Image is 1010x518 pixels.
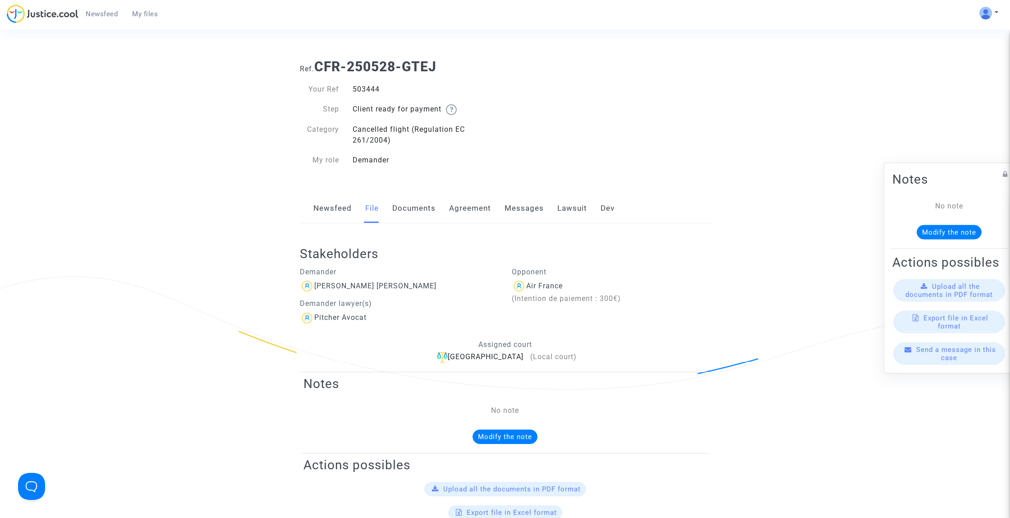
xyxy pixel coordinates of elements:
div: Pitcher Avocat [314,313,367,322]
button: Modify the note [473,430,537,444]
a: Documents [392,194,436,223]
div: My role [293,155,346,166]
span: Send a message in this case [916,346,996,362]
span: Upload all the documents in PDF format [443,485,581,493]
div: No note [906,201,992,212]
a: Newsfeed [313,194,352,223]
p: Demander lawyer(s) [300,298,499,309]
div: 503444 [346,84,505,95]
div: Category [293,124,346,146]
span: Ref. [300,65,314,73]
h2: Notes [892,171,1006,187]
div: Air France [526,282,563,290]
span: Newsfeed [86,10,118,18]
a: Messages [505,194,544,223]
span: My files [132,10,158,18]
div: Your Ref [293,84,346,95]
img: icon-user.svg [300,279,314,293]
h2: Actions possibles [303,457,707,473]
a: Lawsuit [557,194,587,223]
div: No note [317,405,693,416]
div: Client ready for payment [346,104,505,115]
button: Modify the note [917,225,982,240]
div: Demander [346,155,505,166]
span: Upload all the documents in PDF format [905,282,993,299]
b: CFR-250528-GTEJ [314,59,436,74]
div: [PERSON_NAME] [PERSON_NAME] [314,282,436,290]
div: Cancelled flight (Regulation EC 261/2004) [346,124,505,146]
a: Agreement [449,194,491,223]
span: Export file in Excel format [467,509,557,517]
img: help.svg [446,104,457,115]
div: Step [293,104,346,115]
img: icon-faciliter-sm.svg [437,352,448,363]
span: Export file in Excel format [923,314,988,330]
img: icon-user.svg [512,279,526,293]
span: (Local court) [530,352,577,361]
p: Opponent [512,266,711,277]
img: icon-user.svg [300,311,314,325]
p: Demander [300,266,499,277]
iframe: Help Scout Beacon - Open [18,473,45,500]
p: Assigned court [300,339,711,350]
h2: Stakeholders [300,246,717,262]
div: [GEOGRAPHIC_DATA] [300,351,711,363]
a: Newsfeed [78,7,125,21]
h2: Actions possibles [892,254,1006,270]
a: My files [125,7,165,21]
h2: Notes [303,376,707,392]
img: ALV-UjV5hOg1DK_6VpdGyI3GiCsbYcKFqGYcyigr7taMTixGzq57m2O-mEoJuuWBlO_HCk8JQ1zztKhP13phCubDFpGEbboIp... [979,7,992,19]
img: jc-logo.svg [7,5,78,23]
span: (Intention de paiement : 300€) [512,294,621,303]
a: Dev [601,194,615,223]
a: File [365,194,379,223]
